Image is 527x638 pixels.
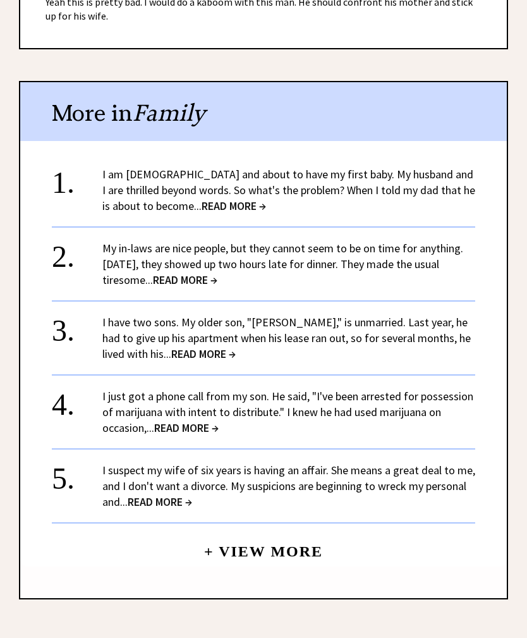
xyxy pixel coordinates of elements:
[52,314,102,338] div: 3.
[171,347,236,361] span: READ MORE →
[102,463,475,509] a: I suspect my wife of six years is having an affair. She means a great deal to me, and I don't wan...
[102,389,473,435] a: I just got a phone call from my son. He said, "I've been arrested for possession of marijuana wit...
[102,315,471,361] a: I have two sons. My older son, "[PERSON_NAME]," is unmarried. Last year, he had to give up his ap...
[52,462,102,486] div: 5.
[128,494,192,509] span: READ MORE →
[133,99,205,127] span: Family
[153,273,217,287] span: READ MORE →
[202,199,266,213] span: READ MORE →
[102,167,475,213] a: I am [DEMOGRAPHIC_DATA] and about to have my first baby. My husband and I are thrilled beyond wor...
[20,82,507,141] div: More in
[102,241,463,287] a: My in-laws are nice people, but they cannot seem to be on time for anything. [DATE], they showed ...
[52,388,102,412] div: 4.
[154,420,219,435] span: READ MORE →
[52,240,102,264] div: 2.
[52,166,102,190] div: 1.
[204,532,323,560] a: + View More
